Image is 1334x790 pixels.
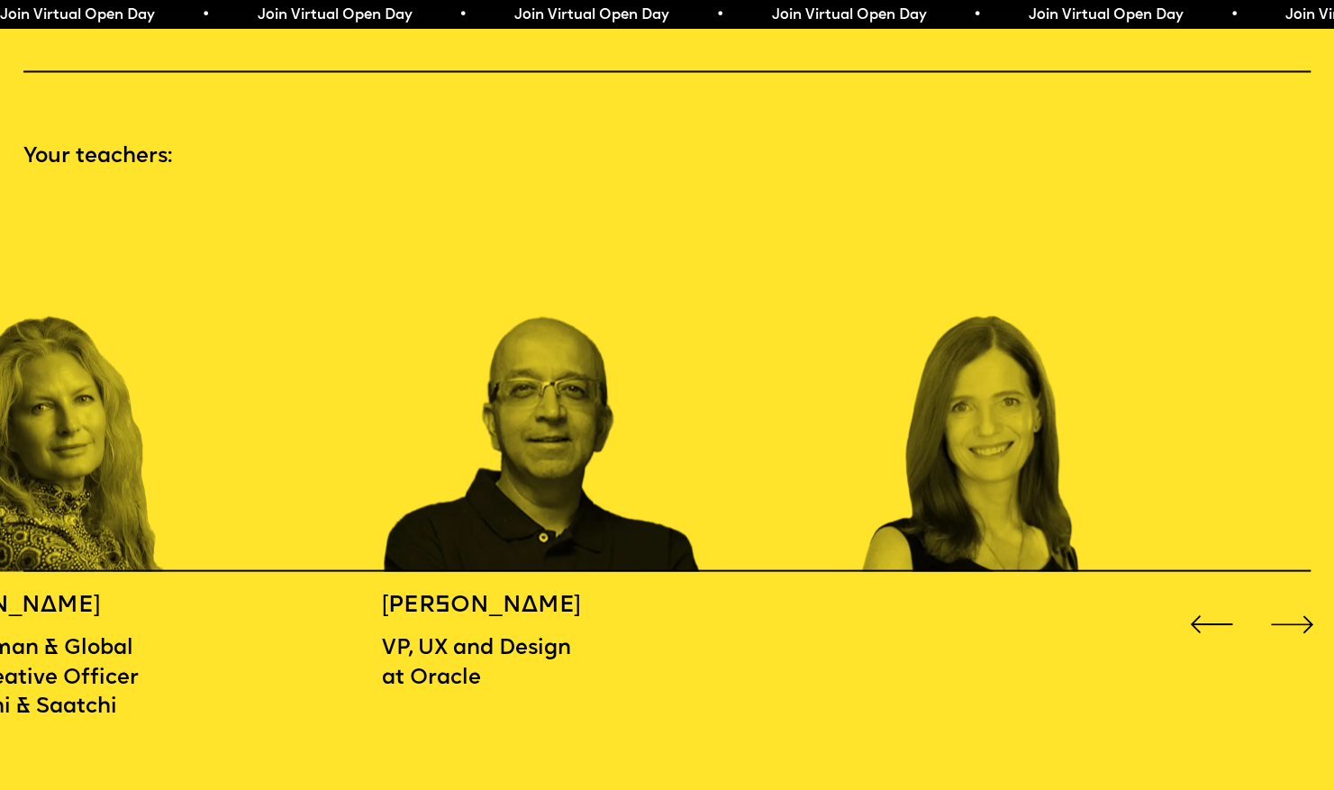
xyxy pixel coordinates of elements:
span: • [202,8,210,23]
h5: [PERSON_NAME] [382,591,622,621]
div: 11 / 16 [382,197,702,571]
span: • [973,8,981,23]
span: • [458,8,467,23]
div: Next slide [1266,597,1319,650]
div: 12 / 16 [862,197,1182,571]
span: • [1230,8,1239,23]
span: • [716,8,724,23]
p: Your teachers: [23,141,1311,171]
div: Previous slide [1184,597,1238,650]
p: VP, UX and Design at Oracle [382,633,622,692]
